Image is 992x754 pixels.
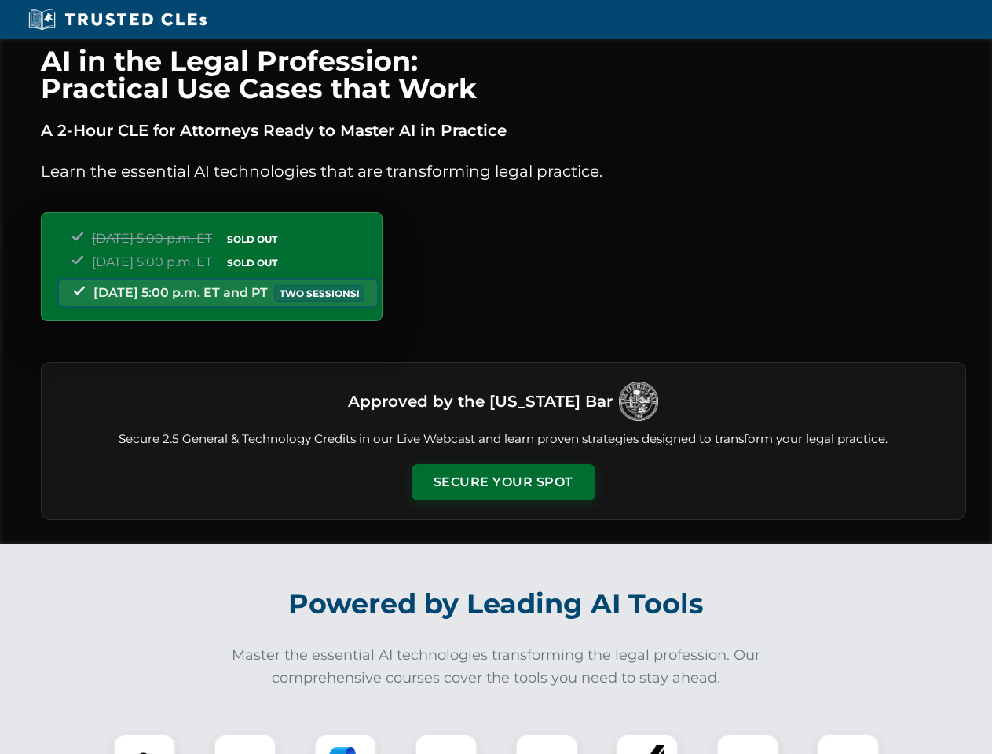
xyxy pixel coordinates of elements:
button: Secure Your Spot [412,464,595,500]
h2: Powered by Leading AI Tools [61,576,932,631]
img: Logo [619,382,658,421]
span: SOLD OUT [221,231,283,247]
p: A 2-Hour CLE for Attorneys Ready to Master AI in Practice [41,118,966,143]
p: Master the essential AI technologies transforming the legal profession. Our comprehensive courses... [221,644,771,690]
span: SOLD OUT [221,254,283,271]
p: Secure 2.5 General & Technology Credits in our Live Webcast and learn proven strategies designed ... [60,430,946,448]
h1: AI in the Legal Profession: Practical Use Cases that Work [41,47,966,102]
span: [DATE] 5:00 p.m. ET [92,254,212,269]
span: [DATE] 5:00 p.m. ET [92,231,212,246]
p: Learn the essential AI technologies that are transforming legal practice. [41,159,966,184]
h3: Approved by the [US_STATE] Bar [348,387,613,415]
img: Trusted CLEs [24,8,211,31]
